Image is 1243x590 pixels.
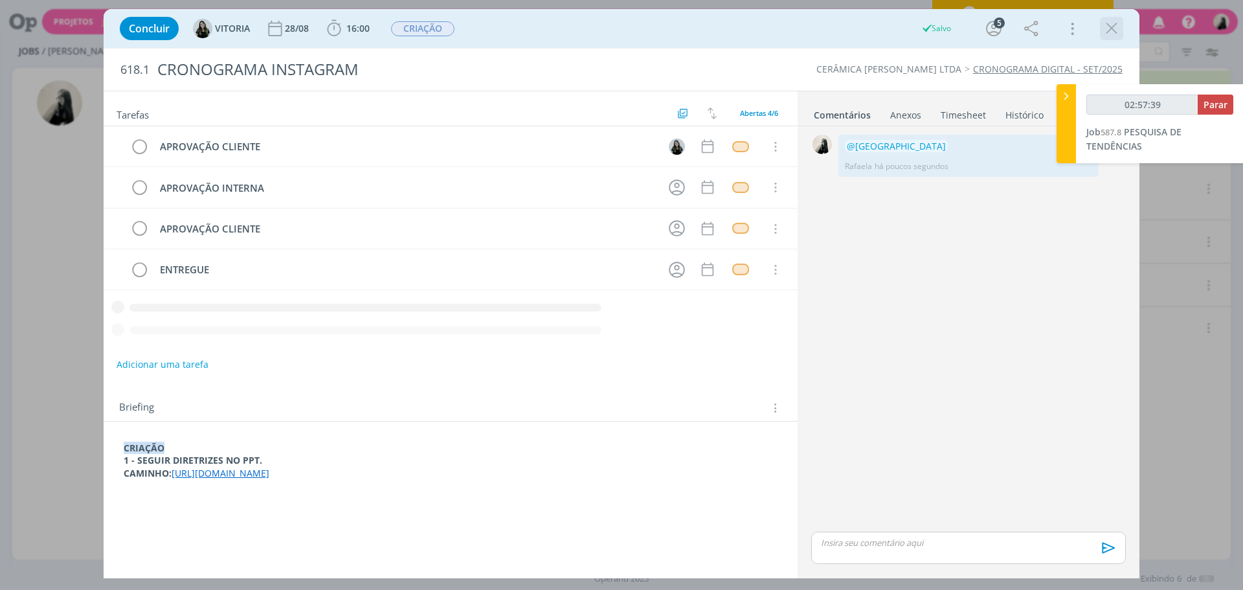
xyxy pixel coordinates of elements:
strong: CAMINHO: [124,467,172,479]
button: CRIAÇÃO [390,21,455,37]
span: CRIAÇÃO [391,21,454,36]
button: Concluir [120,17,179,40]
span: 587.8 [1101,126,1121,138]
img: R [812,135,832,154]
img: arrow-down-up.svg [708,108,717,119]
span: Abertas 4/6 [740,108,778,118]
span: @[GEOGRAPHIC_DATA] [847,140,946,152]
span: Parar [1204,98,1227,111]
span: Briefing [119,400,154,416]
div: APROVAÇÃO CLIENTE [154,139,656,155]
span: Tarefas [117,106,149,121]
a: Job587.8PESQUISA DE TENDÊNCIAS [1086,126,1181,152]
div: Salvo [921,23,951,34]
a: Histórico [1005,103,1044,122]
div: dialog [104,9,1139,578]
strong: 1 - SEGUIR DIRETRIZES NO PPT. [124,454,262,466]
span: 618.1 [120,63,150,77]
a: CERÂMICA [PERSON_NAME] LTDA [816,63,961,75]
div: APROVAÇÃO INTERNA [154,180,656,196]
span: PESQUISA DE TENDÊNCIAS [1086,126,1181,152]
div: Anexos [890,109,921,122]
button: 16:00 [324,18,373,39]
div: CRONOGRAMA INSTAGRAM [152,54,700,85]
div: 5 [994,17,1005,28]
div: APROVAÇÃO CLIENTE [154,221,656,237]
a: Timesheet [940,103,987,122]
button: Adicionar uma tarefa [116,353,209,376]
span: Concluir [129,23,170,34]
div: 28/08 [285,24,311,33]
a: Comentários [813,103,871,122]
strong: CRIAÇÃO [124,442,164,454]
button: VVITORIA [193,19,250,38]
span: há poucos segundos [875,161,948,172]
button: Parar [1198,95,1233,115]
a: [URL][DOMAIN_NAME] [172,467,269,479]
button: V [667,137,686,156]
span: VITORIA [215,24,250,33]
a: CRONOGRAMA DIGITAL - SET/2025 [973,63,1123,75]
img: V [193,19,212,38]
button: 5 [983,18,1004,39]
p: Rafaela [845,161,872,172]
div: ENTREGUE [154,262,656,278]
img: V [669,139,685,155]
span: 16:00 [346,22,370,34]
